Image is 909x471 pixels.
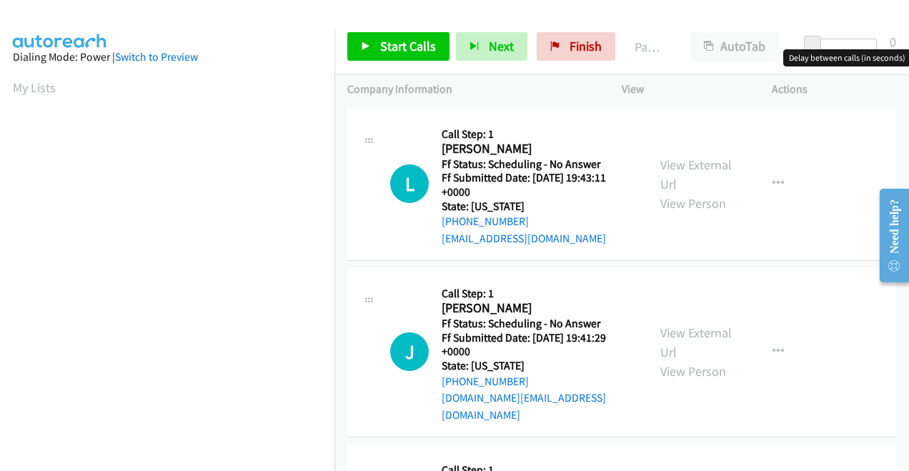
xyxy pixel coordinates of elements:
span: Next [489,38,514,54]
h1: L [390,164,429,203]
h5: Call Step: 1 [442,127,635,142]
h5: State: [US_STATE] [442,199,635,214]
div: The call is yet to be attempted [390,164,429,203]
p: View [622,81,746,98]
a: View Person [660,363,726,380]
button: Next [456,32,527,61]
h2: [PERSON_NAME] [442,141,630,157]
a: View Person [660,195,726,212]
div: Dialing Mode: Power | [13,49,322,66]
div: 0 [890,32,896,51]
h5: Ff Status: Scheduling - No Answer [442,157,635,172]
h5: Ff Submitted Date: [DATE] 19:43:11 +0000 [442,171,635,199]
h5: Ff Status: Scheduling - No Answer [442,317,635,331]
a: [EMAIL_ADDRESS][DOMAIN_NAME] [442,232,606,245]
p: Actions [772,81,896,98]
iframe: Resource Center [868,179,909,292]
a: [PHONE_NUMBER] [442,375,529,388]
a: [DOMAIN_NAME][EMAIL_ADDRESS][DOMAIN_NAME] [442,391,606,422]
a: View External Url [660,157,732,192]
div: The call is yet to be attempted [390,332,429,371]
span: Start Calls [380,38,436,54]
a: Start Calls [347,32,449,61]
a: My Lists [13,79,56,96]
a: [PHONE_NUMBER] [442,214,529,228]
span: Finish [570,38,602,54]
a: Switch to Preview [115,50,198,64]
p: Company Information [347,81,596,98]
h5: Ff Submitted Date: [DATE] 19:41:29 +0000 [442,331,635,359]
a: View External Url [660,324,732,360]
p: Paused [635,37,665,56]
h1: J [390,332,429,371]
h5: Call Step: 1 [442,287,635,301]
h5: State: [US_STATE] [442,359,635,373]
button: AutoTab [690,32,779,61]
a: Finish [537,32,615,61]
h2: [PERSON_NAME] [442,300,630,317]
